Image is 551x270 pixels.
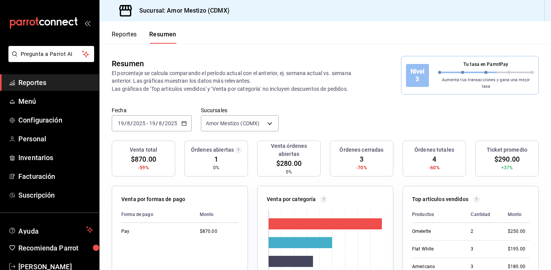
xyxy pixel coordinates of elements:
span: Reportes [18,77,93,88]
th: Monto [502,206,529,223]
h3: Venta total [130,146,157,154]
div: Americano [412,263,458,270]
span: / [156,120,158,126]
label: Fecha [112,108,192,113]
span: Amor Mestizo (CDMX) [206,119,260,127]
span: / [124,120,127,126]
div: $870.00 [200,228,238,235]
button: Pregunta a Parrot AI [8,46,94,62]
span: Pregunta a Parrot AI [21,50,82,58]
th: Monto [194,206,238,223]
span: Menú [18,96,93,106]
label: Sucursales [201,108,279,113]
span: - [147,120,148,126]
h3: Sucursal: Amor Mestizo (CDMX) [133,6,230,15]
p: Top artículos vendidos [412,195,468,203]
div: Omelette [412,228,458,235]
span: Personal [18,134,93,144]
button: Resumen [149,31,176,44]
p: Venta por categoría [267,195,316,203]
th: Cantidad [465,206,502,223]
th: Productos [412,206,465,223]
h3: Órdenes cerradas [339,146,383,154]
button: Reportes [112,31,137,44]
span: / [130,120,133,126]
div: Pay [121,228,187,235]
div: navigation tabs [112,31,176,44]
h3: Órdenes abiertas [191,146,234,154]
span: -60% [429,164,440,171]
a: Pregunta a Parrot AI [5,56,94,64]
span: $280.00 [276,158,302,169]
span: Suscripción [18,190,93,200]
div: $180.00 [508,263,529,270]
span: 4 [432,154,436,164]
span: Inventarios [18,152,93,163]
button: open_drawer_menu [84,20,90,26]
p: Venta por formas de pago [121,195,185,203]
input: -- [117,120,124,126]
div: $250.00 [508,228,529,235]
input: -- [158,120,162,126]
th: Forma de pago [121,206,194,223]
span: 3 [360,154,364,164]
span: +37% [501,164,513,171]
span: Facturación [18,171,93,182]
span: 1 [214,154,218,164]
span: Recomienda Parrot [18,243,93,253]
p: Tu tasa en ParrotPay [438,61,534,68]
span: Configuración [18,115,93,125]
div: Flat White [412,246,458,252]
h3: Ticket promedio [487,146,527,154]
span: -70% [356,164,367,171]
input: -- [149,120,156,126]
div: $195.00 [508,246,529,252]
span: 0% [286,169,292,175]
span: 0% [213,164,219,171]
input: -- [127,120,130,126]
input: ---- [133,120,146,126]
div: 3 [471,246,496,252]
div: 2 [471,228,496,235]
h3: Venta órdenes abiertas [261,142,317,158]
span: / [162,120,165,126]
span: Ayuda [18,225,83,234]
div: Nivel 3 [406,64,429,87]
p: Aumenta tus transacciones y gana una mejor tasa [438,77,534,90]
input: ---- [165,120,178,126]
div: 3 [471,263,496,270]
span: $870.00 [131,154,156,164]
span: $290.00 [494,154,520,164]
span: -59% [138,164,149,171]
p: El porcentaje se calcula comparando el período actual con el anterior, ej. semana actual vs. sema... [112,69,361,92]
div: Resumen [112,58,144,69]
h3: Órdenes totales [414,146,454,154]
